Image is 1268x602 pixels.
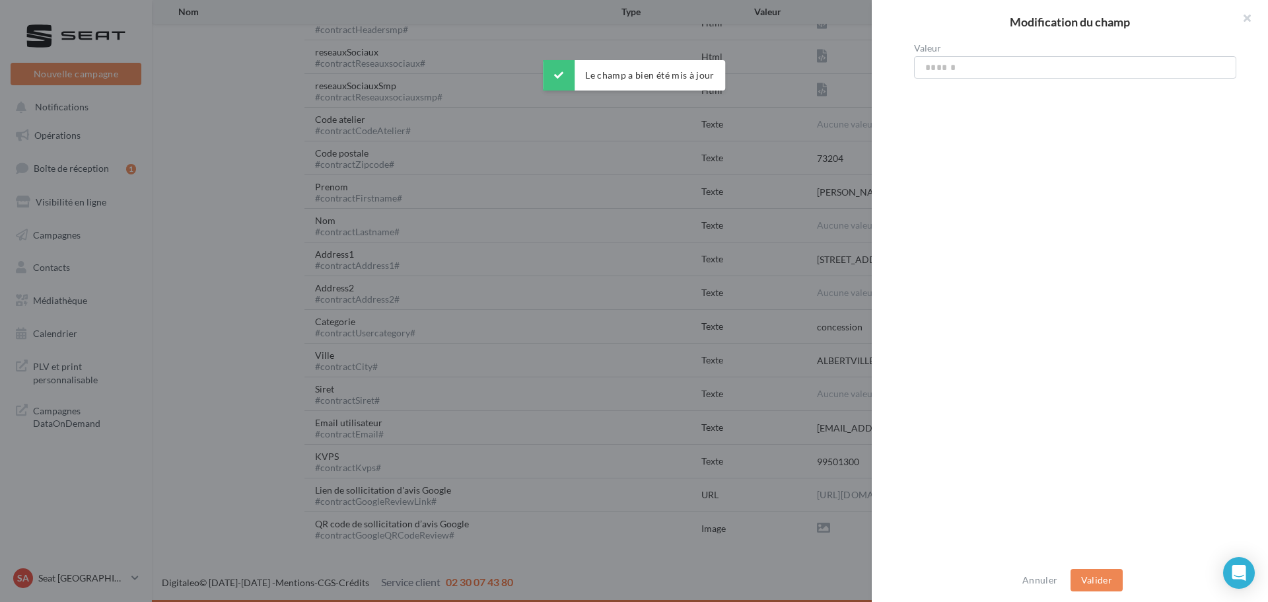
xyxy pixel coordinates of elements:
[1071,569,1123,591] button: Valider
[1017,572,1063,588] button: Annuler
[543,60,725,91] div: Le champ a bien été mis à jour
[1223,557,1255,589] div: Open Intercom Messenger
[893,16,1247,28] h2: Modification du champ
[914,44,1236,53] label: Valeur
